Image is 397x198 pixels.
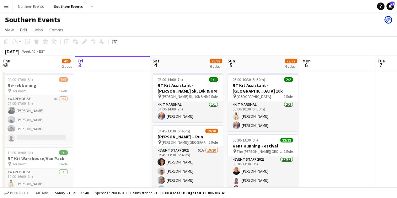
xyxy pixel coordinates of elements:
[3,95,73,144] app-card-role: Warehouse4A3/409:00-17:00 (8h)[PERSON_NAME][PERSON_NAME][PERSON_NAME]
[55,190,225,195] div: Salary £1 676 937.48 + Expenses £208 870.00 + Subsistence £1 080.00 =
[153,134,223,140] h3: [PERSON_NAME] + Run
[302,62,311,69] span: 6
[13,0,49,13] button: Northern Events
[5,27,14,33] span: View
[172,190,225,195] span: Total Budgeted £1 886 887.48
[227,62,235,69] span: 5
[153,58,159,64] span: Sat
[31,26,46,34] a: Jobs
[153,83,223,94] h3: RT Kit Assistant - [PERSON_NAME] 5k, 10k & HM
[152,62,159,69] span: 4
[233,77,265,82] span: 05:00-10:30 (5h30m)
[390,2,394,6] span: 24
[228,101,298,131] app-card-role: Kit Marshal2/205:00-10:30 (5h30m)[PERSON_NAME][PERSON_NAME]
[209,94,218,99] span: 1 Role
[59,88,68,93] span: 1 Role
[59,150,68,155] span: 1/1
[280,138,293,142] span: 22/22
[228,73,298,131] app-job-card: 05:00-10:30 (5h30m)2/2RT Kit Assistant - [GEOGRAPHIC_DATA] 10k [GEOGRAPHIC_DATA]1 RoleKit Marshal...
[284,149,293,154] span: 1 Role
[209,77,218,82] span: 1/1
[35,190,50,195] span: All jobs
[384,16,392,24] app-user-avatar: RunThrough Events
[12,162,27,166] span: Hersham
[10,191,28,195] span: Budgeted
[78,58,83,64] span: Fri
[377,62,385,69] span: 7
[8,77,33,82] span: 09:00-17:00 (8h)
[284,94,293,99] span: 1 Role
[162,94,209,99] span: [PERSON_NAME] 5k, 10k & HM
[162,140,209,145] span: [PERSON_NAME][GEOGRAPHIC_DATA], [GEOGRAPHIC_DATA], [GEOGRAPHIC_DATA]
[59,77,68,82] span: 3/4
[39,49,45,54] div: BST
[284,77,293,82] span: 2/2
[228,83,298,94] h3: RT Kit Assistant - [GEOGRAPHIC_DATA] 10k
[62,64,72,69] div: 2 Jobs
[209,140,218,145] span: 1 Role
[2,62,10,69] span: 2
[153,101,223,122] app-card-role: Kit Marshal1/107:00-14:00 (7h)[PERSON_NAME]
[237,149,284,154] span: The [PERSON_NAME][GEOGRAPHIC_DATA]
[3,190,29,196] button: Budgeted
[59,162,68,166] span: 1 Role
[62,59,71,63] span: 4/5
[228,58,235,64] span: Sun
[158,129,190,133] span: 07:45-13:30 (5h45m)
[5,15,61,24] h1: Southern Events
[12,88,27,93] span: Hersham
[3,147,73,190] app-job-card: 10:00-16:00 (6h)1/1RT Kit Warehouse/Van Pack Hersham1 RoleWarehouse1/110:00-16:00 (6h)[PERSON_NAME]
[5,48,19,55] div: [DATE]
[49,27,63,33] span: Comms
[3,156,73,161] h3: RT Kit Warehouse/Van Pack
[47,26,66,34] a: Comms
[49,0,88,13] button: Southern Events
[18,26,30,34] a: Edit
[285,64,297,69] div: 4 Jobs
[3,26,16,34] a: View
[233,138,258,142] span: 05:30-13:30 (8h)
[3,73,73,144] app-job-card: 09:00-17:00 (8h)3/4Re-rebboning Hersham1 RoleWarehouse4A3/409:00-17:00 (8h)[PERSON_NAME][PERSON_N...
[3,58,10,64] span: Thu
[153,73,223,122] app-job-card: 07:00-14:00 (7h)1/1RT Kit Assistant - [PERSON_NAME] 5k, 10k & HM [PERSON_NAME] 5k, 10k & HM1 Role...
[205,129,218,133] span: 19/20
[20,27,27,33] span: Edit
[386,3,394,10] a: 24
[210,59,222,63] span: 78/82
[210,64,222,69] div: 6 Jobs
[303,58,311,64] span: Mon
[158,77,183,82] span: 07:00-14:00 (7h)
[77,62,83,69] span: 3
[237,94,271,99] span: [GEOGRAPHIC_DATA]
[378,58,385,64] span: Tue
[34,27,43,33] span: Jobs
[21,49,36,54] span: Week 40
[228,143,298,149] h3: Kent Running Festival
[3,83,73,88] h3: Re-rebboning
[8,150,33,155] span: 10:00-16:00 (6h)
[285,59,297,63] span: 75/77
[3,169,73,190] app-card-role: Warehouse1/110:00-16:00 (6h)[PERSON_NAME]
